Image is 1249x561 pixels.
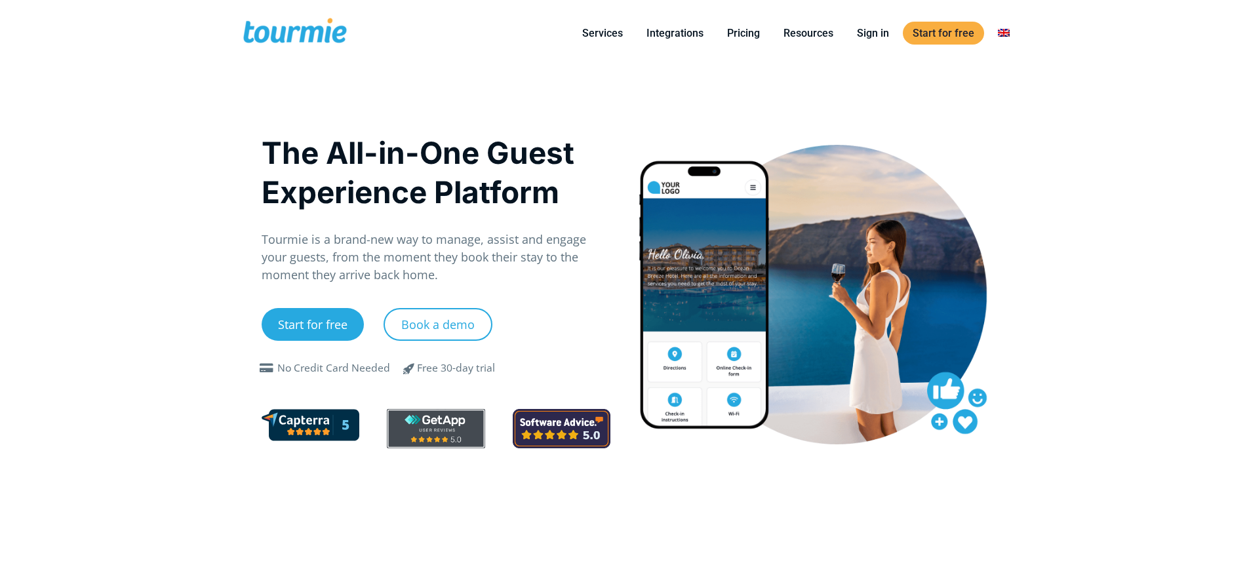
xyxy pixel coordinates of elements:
[256,363,277,374] span: 
[417,360,495,376] div: Free 30-day trial
[262,308,364,341] a: Start for free
[717,25,770,41] a: Pricing
[262,231,611,284] p: Tourmie is a brand-new way to manage, assist and engage your guests, from the moment they book th...
[572,25,633,41] a: Services
[903,22,984,45] a: Start for free
[262,133,611,212] h1: The All-in-One Guest Experience Platform
[393,360,425,376] span: 
[384,308,492,341] a: Book a demo
[774,25,843,41] a: Resources
[637,25,713,41] a: Integrations
[277,360,390,376] div: No Credit Card Needed
[847,25,899,41] a: Sign in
